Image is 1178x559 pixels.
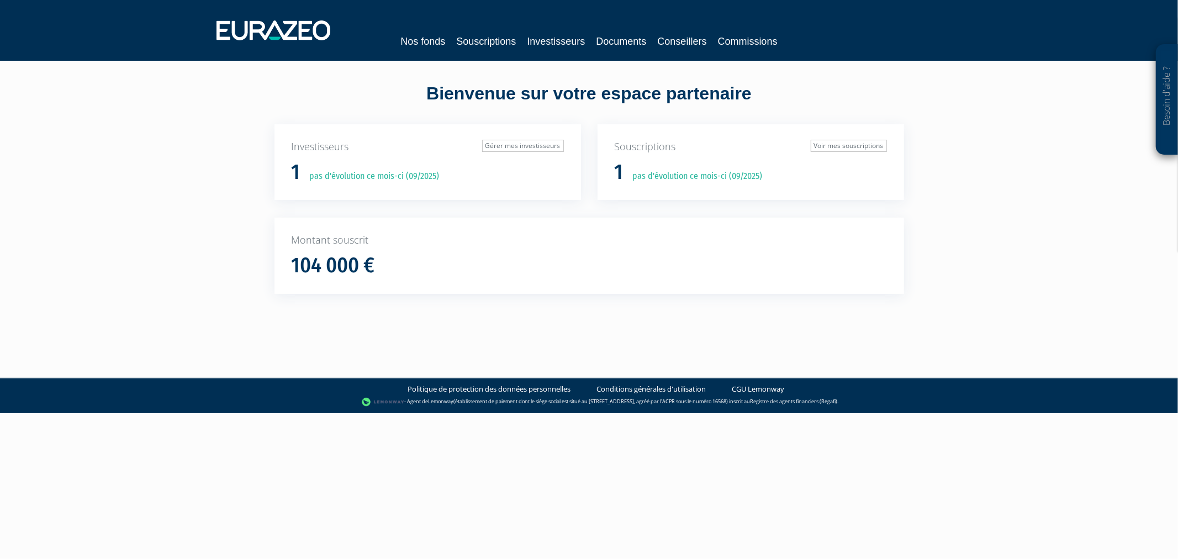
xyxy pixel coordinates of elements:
a: CGU Lemonway [732,384,784,394]
a: Investisseurs [527,34,585,49]
p: Besoin d'aide ? [1161,50,1174,150]
h1: 1 [292,161,300,184]
a: Souscriptions [456,34,516,49]
p: pas d'évolution ce mois-ci (09/2025) [625,170,763,183]
h1: 1 [615,161,624,184]
a: Documents [596,34,647,49]
a: Nos fonds [400,34,445,49]
div: - Agent de (établissement de paiement dont le siège social est situé au [STREET_ADDRESS], agréé p... [11,397,1167,408]
p: Souscriptions [615,140,887,154]
img: logo-lemonway.png [362,397,404,408]
a: Commissions [718,34,778,49]
h1: 104 000 € [292,254,375,277]
div: Bienvenue sur votre espace partenaire [266,81,912,124]
a: Politique de protection des données personnelles [408,384,570,394]
p: Investisseurs [292,140,564,154]
a: Registre des agents financiers (Regafi) [750,398,837,405]
a: Conditions générales d'utilisation [596,384,706,394]
p: Montant souscrit [292,233,887,247]
a: Voir mes souscriptions [811,140,887,152]
a: Conseillers [658,34,707,49]
a: Gérer mes investisseurs [482,140,564,152]
a: Lemonway [428,398,453,405]
img: 1732889491-logotype_eurazeo_blanc_rvb.png [216,20,330,40]
p: pas d'évolution ce mois-ci (09/2025) [302,170,440,183]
